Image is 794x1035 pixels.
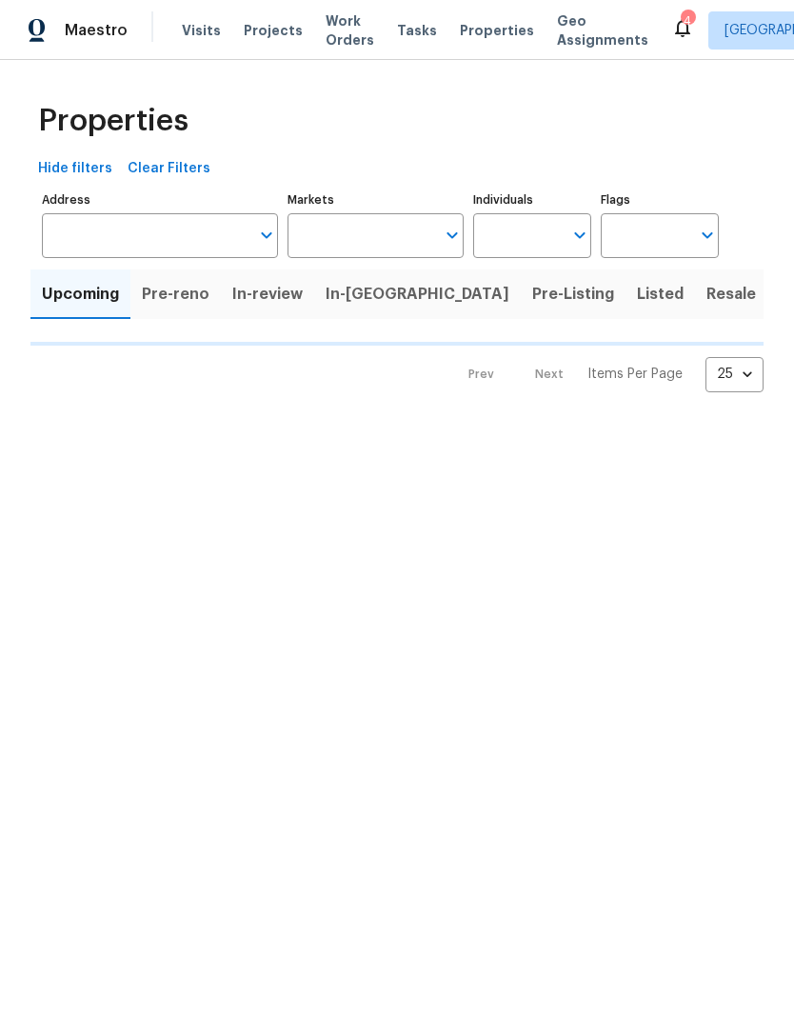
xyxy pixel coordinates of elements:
[397,24,437,37] span: Tasks
[42,194,278,206] label: Address
[450,357,764,392] nav: Pagination Navigation
[120,151,218,187] button: Clear Filters
[253,222,280,249] button: Open
[142,281,209,308] span: Pre-reno
[694,222,721,249] button: Open
[681,11,694,30] div: 4
[65,21,128,40] span: Maestro
[244,21,303,40] span: Projects
[637,281,684,308] span: Listed
[232,281,303,308] span: In-review
[38,157,112,181] span: Hide filters
[288,194,465,206] label: Markets
[30,151,120,187] button: Hide filters
[182,21,221,40] span: Visits
[601,194,719,206] label: Flags
[566,222,593,249] button: Open
[326,281,509,308] span: In-[GEOGRAPHIC_DATA]
[42,281,119,308] span: Upcoming
[532,281,614,308] span: Pre-Listing
[128,157,210,181] span: Clear Filters
[587,365,683,384] p: Items Per Page
[38,111,189,130] span: Properties
[473,194,591,206] label: Individuals
[557,11,648,50] span: Geo Assignments
[706,281,756,308] span: Resale
[705,349,764,399] div: 25
[439,222,466,249] button: Open
[460,21,534,40] span: Properties
[326,11,374,50] span: Work Orders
